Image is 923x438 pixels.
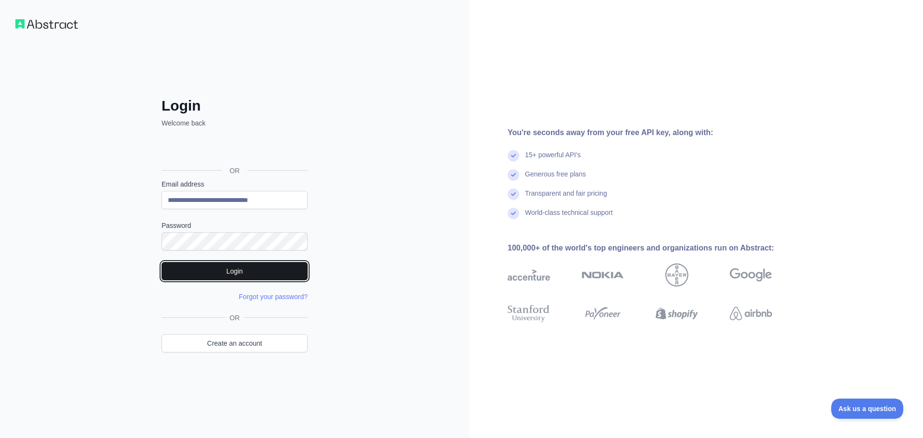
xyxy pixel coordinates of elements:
[508,263,550,287] img: accenture
[162,118,308,128] p: Welcome back
[162,221,308,230] label: Password
[226,313,244,323] span: OR
[525,150,581,169] div: 15+ powerful API's
[582,263,624,287] img: nokia
[730,303,772,324] img: airbnb
[508,303,550,324] img: stanford university
[525,169,586,188] div: Generous free plans
[656,303,698,324] img: shopify
[508,127,803,138] div: You're seconds away from your free API key, along with:
[508,188,519,200] img: check mark
[525,188,607,208] div: Transparent and fair pricing
[162,334,308,352] a: Create an account
[162,262,308,280] button: Login
[239,293,308,300] a: Forgot your password?
[508,169,519,181] img: check mark
[582,303,624,324] img: payoneer
[508,242,803,254] div: 100,000+ of the world's top engineers and organizations run on Abstract:
[525,208,613,227] div: World-class technical support
[157,138,311,160] iframe: Sign in with Google Button
[15,19,78,29] img: Workflow
[665,263,688,287] img: bayer
[222,166,248,175] span: OR
[508,150,519,162] img: check mark
[730,263,772,287] img: google
[162,179,308,189] label: Email address
[508,208,519,219] img: check mark
[831,399,904,419] iframe: Toggle Customer Support
[162,97,308,114] h2: Login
